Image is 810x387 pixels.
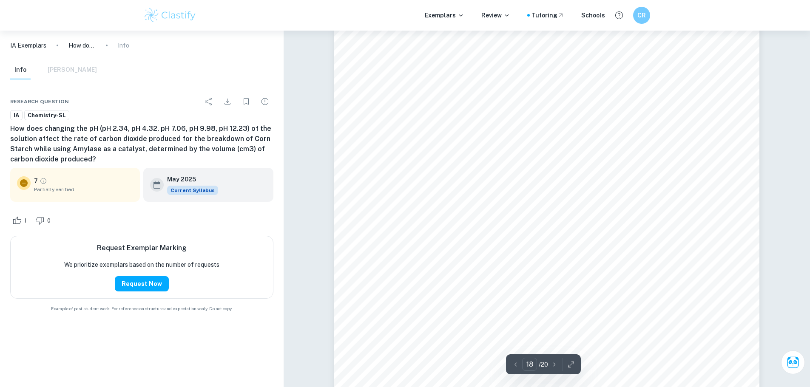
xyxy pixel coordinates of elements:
p: We prioritize exemplars based on the number of requests [64,260,219,269]
p: 7 [34,176,38,186]
span: Research question [10,98,69,105]
div: Report issue [256,93,273,110]
a: IA [10,110,23,121]
h6: Request Exemplar Marking [97,243,187,253]
a: IA Exemplars [10,41,46,50]
p: Review [481,11,510,20]
button: Request Now [115,276,169,291]
span: Chemistry-SL [25,111,69,120]
span: can be tested to find the exact value. After that, the amylase effectiveness in both pHs can be [384,54,693,62]
div: Dislike [33,214,55,227]
div: Like [10,214,31,227]
a: Schools [581,11,605,20]
span: IA [11,111,22,120]
h6: CR [637,11,646,20]
span: Example of past student work. For reference on structure and expectations only. Do not copy. [10,305,273,312]
p: / 20 [539,360,548,369]
div: Download [219,93,236,110]
button: CR [633,7,650,24]
span: Partially verified [34,186,133,193]
span: measured to see how the effectiveness of amylase differs between the two individuals. This [384,73,688,82]
a: Tutoring [531,11,564,20]
button: Ask Clai [781,350,805,374]
p: Exemplars [425,11,464,20]
span: 1 [20,217,31,225]
p: How does changing the pH (pH 2.34, pH 4.32, pH 7.06, pH 9.98, pH 12.23) of the solution affect th... [68,41,96,50]
span: 0 [43,217,55,225]
div: Share [200,93,217,110]
a: Grade partially verified [40,177,47,185]
span: in the oral cavity and esophagus of someone diagnosed with GERD. Then the pH of that solution [384,35,708,43]
div: This exemplar is based on the current syllabus. Feel free to refer to it for inspiration/ideas wh... [167,186,218,195]
p: Info [118,41,129,50]
span: what modifications to make to limit the effect of GERD on the effectiveness of crucial enzymes. [384,112,705,120]
button: Help and Feedback [612,8,626,23]
span: extension can be used by medical professionals to analyze the effectiveness of their drug and [384,93,693,101]
span: Current Syllabus [167,186,218,195]
button: Info [10,61,31,79]
a: Chemistry-SL [24,110,69,121]
img: Clastify logo [143,7,197,24]
div: Bookmark [238,93,255,110]
h6: May 2025 [167,175,211,184]
h6: How does changing the pH (pH 2.34, pH 4.32, pH 7.06, pH 9.98, pH 12.23) of the solution affect th... [10,124,273,164]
